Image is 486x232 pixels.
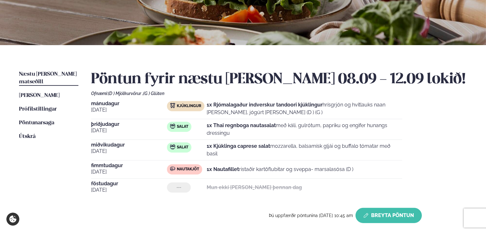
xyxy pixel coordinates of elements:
[207,166,239,172] strong: 1x Nautafillet
[19,71,78,86] a: Næstu [PERSON_NAME] matseðill
[91,168,167,176] span: [DATE]
[91,147,167,155] span: [DATE]
[91,101,167,106] span: mánudagur
[207,143,270,149] strong: 1x Kjúklinga caprese salat
[170,144,175,149] img: salad.svg
[170,166,175,171] img: beef.svg
[19,120,54,126] span: Pöntunarsaga
[19,134,36,139] span: Útskrá
[207,142,402,158] p: mozzarella, balsamísk gljái og buffalo tómatar með basil
[19,119,54,127] a: Pöntunarsaga
[19,72,77,85] span: Næstu [PERSON_NAME] matseðill
[170,124,175,129] img: salad.svg
[108,91,143,96] span: (D ) Mjólkurvörur ,
[269,213,353,218] span: Þú uppfærðir pöntunina [DATE] 10:45 am
[177,167,199,172] span: Nautakjöt
[91,91,467,96] div: Ofnæmi:
[19,92,60,99] a: [PERSON_NAME]
[91,181,167,186] span: föstudagur
[207,102,323,108] strong: 1x Rjómalagaður indverskur tandoori kjúklingur
[207,122,276,128] strong: 1x Thai regnboga nautasalat
[91,71,467,88] h2: Pöntun fyrir næstu [PERSON_NAME] 08.09 - 12.09 lokið!
[207,101,402,116] p: hrísgrjón og hvítlauks naan [PERSON_NAME], jógúrt [PERSON_NAME] (D ) (G )
[356,208,422,223] button: Breyta Pöntun
[177,104,201,109] span: Kjúklingur
[177,124,188,129] span: Salat
[91,142,167,147] span: miðvikudagur
[91,106,167,114] span: [DATE]
[207,184,302,190] strong: Mun ekki [PERSON_NAME] þennan dag
[91,163,167,168] span: fimmtudagur
[207,166,353,173] p: ristaðir kartöflubitar og sveppa- marsalasósa (D )
[19,93,60,98] span: [PERSON_NAME]
[207,122,402,137] p: með káli, gulrótum, papriku og engifer hunangs dressingu
[176,185,181,190] span: ---
[91,127,167,134] span: [DATE]
[19,106,57,112] span: Prófílstillingar
[177,145,188,150] span: Salat
[91,186,167,194] span: [DATE]
[19,133,36,140] a: Útskrá
[143,91,164,96] span: (G ) Glúten
[19,106,57,113] a: Prófílstillingar
[6,213,19,226] a: Cookie settings
[170,103,175,108] img: chicken.svg
[91,122,167,127] span: þriðjudagur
